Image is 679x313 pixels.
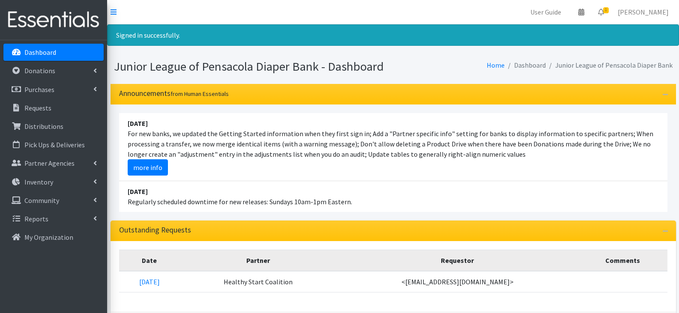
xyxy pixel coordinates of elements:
small: from Human Essentials [170,90,229,98]
a: Dashboard [3,44,104,61]
a: [DATE] [139,277,160,286]
a: Requests [3,99,104,116]
a: Pick Ups & Deliveries [3,136,104,153]
p: Reports [24,215,48,223]
p: Dashboard [24,48,56,57]
li: Dashboard [505,59,546,72]
a: My Organization [3,229,104,246]
div: Signed in successfully. [107,24,679,46]
td: Healthy Start Coalition [180,271,336,292]
a: User Guide [523,3,568,21]
p: Requests [24,104,51,112]
p: Donations [24,66,55,75]
a: Partner Agencies [3,155,104,172]
a: Inventory [3,173,104,191]
p: Inventory [24,178,53,186]
a: Community [3,192,104,209]
p: Purchases [24,85,54,94]
th: Date [119,250,180,271]
a: 1 [591,3,611,21]
td: <[EMAIL_ADDRESS][DOMAIN_NAME]> [336,271,578,292]
h3: Outstanding Requests [119,226,191,235]
p: Distributions [24,122,63,131]
h3: Announcements [119,89,229,98]
a: [PERSON_NAME] [611,3,676,21]
strong: [DATE] [128,119,148,128]
th: Comments [578,250,667,271]
a: Purchases [3,81,104,98]
a: Distributions [3,118,104,135]
span: 1 [603,7,609,13]
h1: Junior League of Pensacola Diaper Bank - Dashboard [114,59,390,74]
th: Partner [180,250,336,271]
p: Pick Ups & Deliveries [24,140,85,149]
strong: [DATE] [128,187,148,196]
img: HumanEssentials [3,6,104,34]
a: Donations [3,62,104,79]
th: Requestor [336,250,578,271]
a: more info [128,159,168,176]
p: My Organization [24,233,73,241]
p: Partner Agencies [24,159,75,167]
li: Regularly scheduled downtime for new releases: Sundays 10am-1pm Eastern. [119,181,667,212]
li: For new banks, we updated the Getting Started information when they first sign in; Add a "Partner... [119,113,667,181]
a: Home [487,61,505,69]
li: Junior League of Pensacola Diaper Bank [546,59,673,72]
a: Reports [3,210,104,227]
p: Community [24,196,59,205]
